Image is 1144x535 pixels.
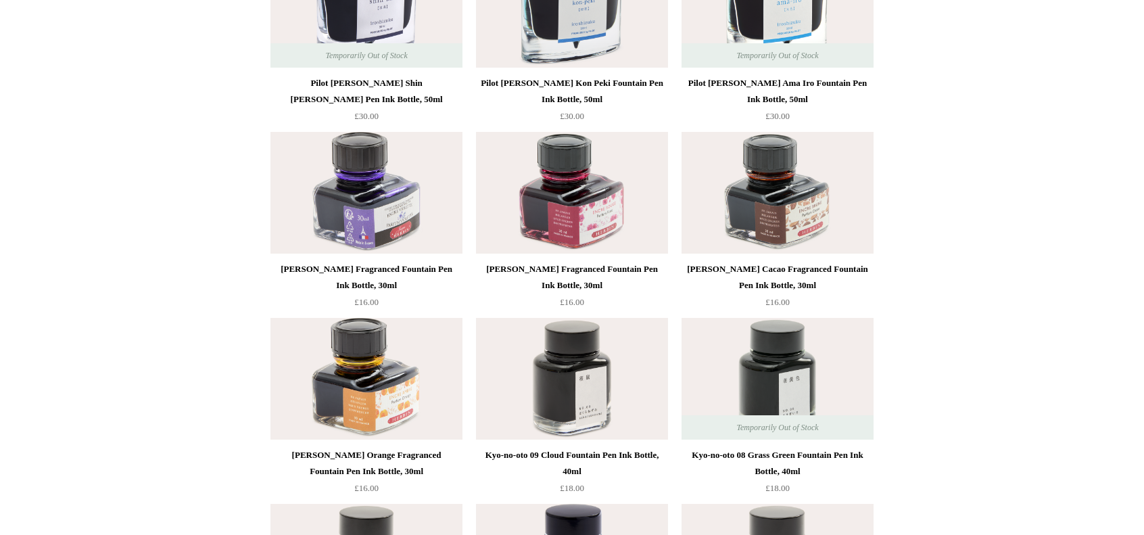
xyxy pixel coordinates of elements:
a: [PERSON_NAME] Cacao Fragranced Fountain Pen Ink Bottle, 30ml £16.00 [682,261,874,317]
div: Kyo-no-oto 08 Grass Green Fountain Pen Ink Bottle, 40ml [685,447,870,480]
span: £16.00 [765,297,790,307]
a: Herbin Orange Fragranced Fountain Pen Ink Bottle, 30ml Herbin Orange Fragranced Fountain Pen Ink ... [270,318,462,440]
span: Temporarily Out of Stock [723,415,832,440]
div: [PERSON_NAME] Fragranced Fountain Pen Ink Bottle, 30ml [274,261,459,294]
div: Pilot [PERSON_NAME] Kon Peki Fountain Pen Ink Bottle, 50ml [479,75,665,108]
span: £30.00 [354,111,379,121]
img: Kyo-no-oto 08 Grass Green Fountain Pen Ink Bottle, 40ml [682,318,874,440]
a: [PERSON_NAME] Fragranced Fountain Pen Ink Bottle, 30ml £16.00 [476,261,668,317]
a: Kyo-no-oto 08 Grass Green Fountain Pen Ink Bottle, 40ml Kyo-no-oto 08 Grass Green Fountain Pen In... [682,318,874,440]
a: Pilot [PERSON_NAME] Shin [PERSON_NAME] Pen Ink Bottle, 50ml £30.00 [270,75,462,131]
div: Kyo-no-oto 09 Cloud Fountain Pen Ink Bottle, 40ml [479,447,665,480]
a: Herbin Cacao Fragranced Fountain Pen Ink Bottle, 30ml Herbin Cacao Fragranced Fountain Pen Ink Bo... [682,132,874,254]
span: £30.00 [765,111,790,121]
img: Herbin Orange Fragranced Fountain Pen Ink Bottle, 30ml [270,318,462,440]
div: [PERSON_NAME] Cacao Fragranced Fountain Pen Ink Bottle, 30ml [685,261,870,294]
span: £16.00 [354,297,379,307]
a: Kyo-no-oto 08 Grass Green Fountain Pen Ink Bottle, 40ml £18.00 [682,447,874,503]
div: Pilot [PERSON_NAME] Ama Iro Fountain Pen Ink Bottle, 50ml [685,75,870,108]
a: Pilot [PERSON_NAME] Ama Iro Fountain Pen Ink Bottle, 50ml £30.00 [682,75,874,131]
img: Kyo-no-oto 09 Cloud Fountain Pen Ink Bottle, 40ml [476,318,668,440]
a: [PERSON_NAME] Fragranced Fountain Pen Ink Bottle, 30ml £16.00 [270,261,462,317]
a: Herbin Rose Fragranced Fountain Pen Ink Bottle, 30ml Herbin Rose Fragranced Fountain Pen Ink Bott... [476,132,668,254]
span: £16.00 [560,297,584,307]
span: £16.00 [354,483,379,493]
div: Pilot [PERSON_NAME] Shin [PERSON_NAME] Pen Ink Bottle, 50ml [274,75,459,108]
span: £18.00 [765,483,790,493]
img: Herbin Rose Fragranced Fountain Pen Ink Bottle, 30ml [476,132,668,254]
img: Herbin Violet Fragranced Fountain Pen Ink Bottle, 30ml [270,132,462,254]
span: Temporarily Out of Stock [312,43,421,68]
img: Herbin Cacao Fragranced Fountain Pen Ink Bottle, 30ml [682,132,874,254]
div: [PERSON_NAME] Orange Fragranced Fountain Pen Ink Bottle, 30ml [274,447,459,480]
div: [PERSON_NAME] Fragranced Fountain Pen Ink Bottle, 30ml [479,261,665,294]
span: £30.00 [560,111,584,121]
a: Herbin Violet Fragranced Fountain Pen Ink Bottle, 30ml Herbin Violet Fragranced Fountain Pen Ink ... [270,132,462,254]
span: £18.00 [560,483,584,493]
span: Temporarily Out of Stock [723,43,832,68]
a: [PERSON_NAME] Orange Fragranced Fountain Pen Ink Bottle, 30ml £16.00 [270,447,462,503]
a: Kyo-no-oto 09 Cloud Fountain Pen Ink Bottle, 40ml £18.00 [476,447,668,503]
a: Pilot [PERSON_NAME] Kon Peki Fountain Pen Ink Bottle, 50ml £30.00 [476,75,668,131]
a: Kyo-no-oto 09 Cloud Fountain Pen Ink Bottle, 40ml Kyo-no-oto 09 Cloud Fountain Pen Ink Bottle, 40ml [476,318,668,440]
